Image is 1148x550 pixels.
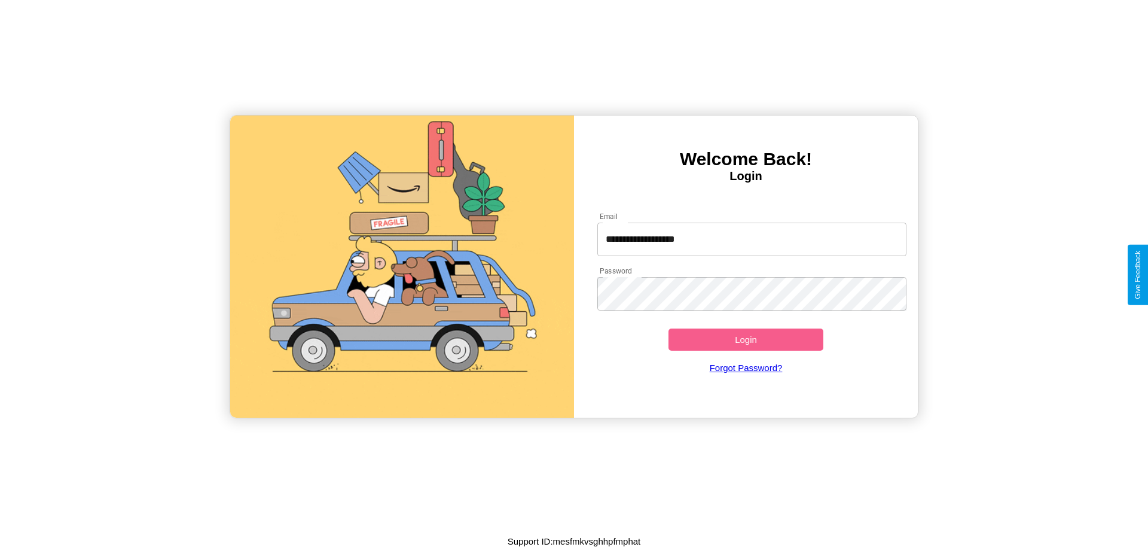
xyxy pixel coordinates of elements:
button: Login [668,329,823,351]
h3: Welcome Back! [574,149,918,169]
div: Give Feedback [1134,251,1142,299]
p: Support ID: mesfmkvsghhpfmphat [508,533,641,549]
label: Email [600,211,618,221]
a: Forgot Password? [591,351,901,385]
label: Password [600,266,631,276]
img: gif [230,116,574,418]
h4: Login [574,169,918,183]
